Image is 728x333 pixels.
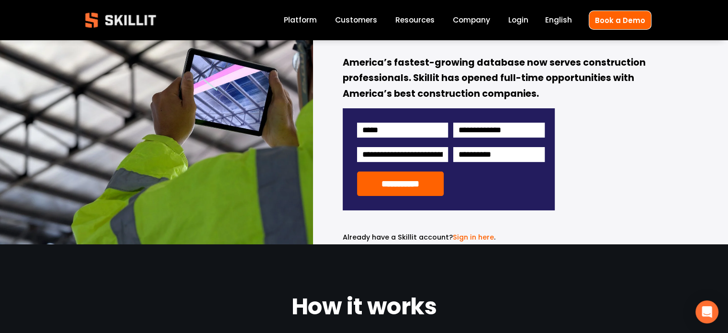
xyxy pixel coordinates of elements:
a: Get Offers [14,30,47,38]
strong: . [469,8,475,47]
div: language picker [545,14,572,27]
img: Skillit [77,6,164,34]
em: for free [385,9,469,41]
p: . [343,232,555,243]
a: “ Skillit has the highest quality of craft workers of any solution by far, and their labor intell... [4,47,138,72]
strong: America’s fastest-growing database now serves construction professionals. Skillit has opened full... [343,56,648,103]
a: Login [508,14,528,27]
span: Already have a Skillit account? [343,232,453,242]
a: Platform [284,14,317,27]
a: Get Hired [14,38,45,46]
a: Back to Top [14,12,52,21]
a: Sign Up [14,21,40,29]
a: folder dropdown [395,14,435,27]
span: Resources [395,14,435,25]
div: Open Intercom Messenger [695,300,718,323]
div: Outline [4,4,140,12]
strong: How it works [291,289,437,328]
a: Company [453,14,490,27]
a: Sign in here [453,232,494,242]
a: Customers [335,14,377,27]
span: English [545,14,572,25]
a: Book a Demo [589,11,651,29]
